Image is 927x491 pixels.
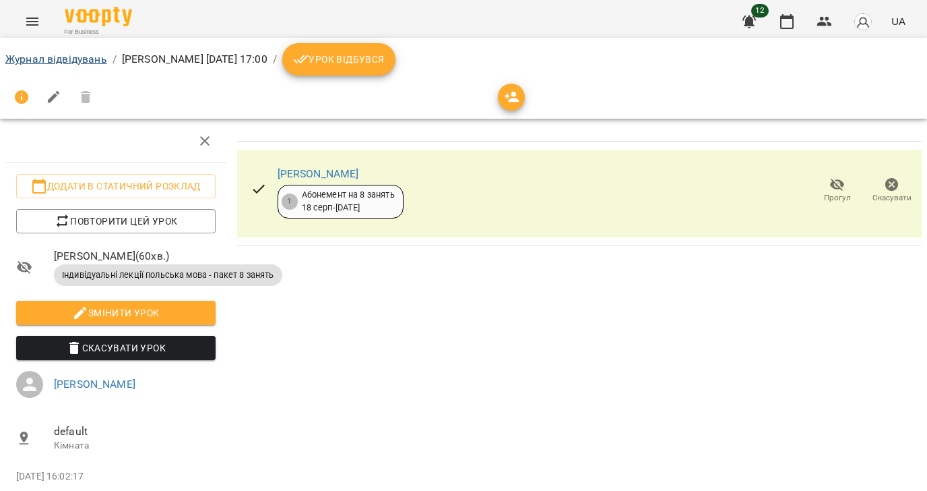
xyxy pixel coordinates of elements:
span: Повторити цей урок [27,213,205,229]
li: / [273,51,277,67]
span: 12 [751,4,769,18]
span: Індивідуальні лекції польська мова - пакет 8 занять [54,269,282,281]
span: Додати в статичний розклад [27,178,205,194]
span: Урок відбувся [293,51,385,67]
span: Змінити урок [27,305,205,321]
div: 1 [282,194,298,210]
button: Додати в статичний розклад [16,174,216,198]
a: [PERSON_NAME] [278,167,359,180]
span: Скасувати Урок [27,340,205,356]
button: Menu [16,5,49,38]
span: default [54,424,216,440]
a: Журнал відвідувань [5,53,107,65]
span: [PERSON_NAME] ( 60 хв. ) [54,248,216,264]
button: Змінити урок [16,301,216,325]
button: Урок відбувся [282,43,395,76]
li: / [113,51,117,67]
a: [PERSON_NAME] [54,378,135,391]
img: avatar_s.png [854,12,872,31]
button: Скасувати Урок [16,336,216,360]
button: UA [886,9,911,34]
span: Прогул [824,192,851,204]
span: UA [891,14,905,28]
button: Скасувати [864,172,919,210]
div: Абонемент на 8 занять 18 серп - [DATE] [302,189,395,214]
p: [DATE] 16:02:17 [16,470,216,484]
span: For Business [65,28,132,36]
img: Voopty Logo [65,7,132,26]
p: Кімната [54,439,216,453]
p: [PERSON_NAME] [DATE] 17:00 [122,51,267,67]
span: Скасувати [872,192,912,204]
button: Прогул [810,172,864,210]
button: Повторити цей урок [16,209,216,233]
nav: breadcrumb [5,43,922,76]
